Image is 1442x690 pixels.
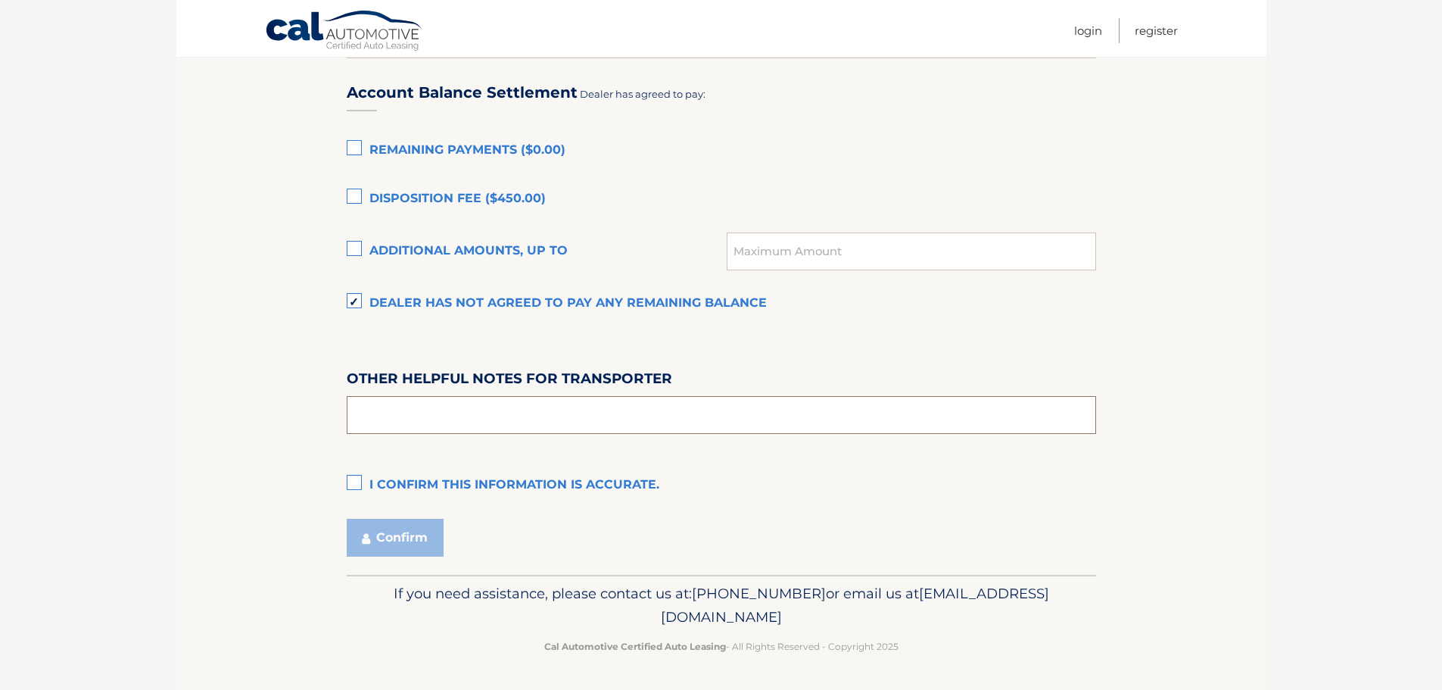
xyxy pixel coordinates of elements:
[347,367,672,395] label: Other helpful notes for transporter
[347,519,444,557] button: Confirm
[692,585,826,602] span: [PHONE_NUMBER]
[347,470,1096,501] label: I confirm this information is accurate.
[1074,18,1102,43] a: Login
[347,136,1096,166] label: Remaining Payments ($0.00)
[357,638,1086,654] p: - All Rights Reserved - Copyright 2025
[357,582,1086,630] p: If you need assistance, please contact us at: or email us at
[580,88,705,100] span: Dealer has agreed to pay:
[347,184,1096,214] label: Disposition Fee ($450.00)
[544,641,726,652] strong: Cal Automotive Certified Auto Leasing
[347,83,578,102] h3: Account Balance Settlement
[727,233,1095,270] input: Maximum Amount
[265,10,424,54] a: Cal Automotive
[347,289,1096,319] label: Dealer has not agreed to pay any remaining balance
[1135,18,1178,43] a: Register
[347,236,727,267] label: Additional amounts, up to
